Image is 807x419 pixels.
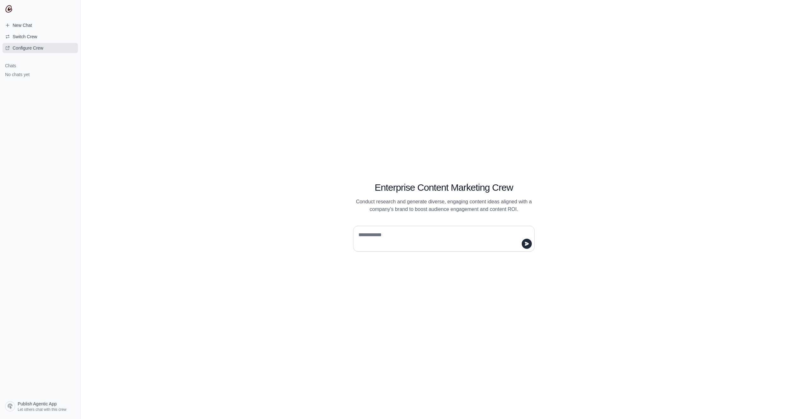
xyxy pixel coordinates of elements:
[13,45,43,51] span: Configure Crew
[353,198,535,213] p: Conduct research and generate diverse, engaging content ideas aligned with a company's brand to b...
[353,182,535,193] h1: Enterprise Content Marketing Crew
[13,22,32,28] span: New Chat
[18,401,57,407] span: Publish Agentic App
[3,43,78,53] a: Configure Crew
[18,407,67,412] span: Let others chat with this crew
[775,389,807,419] iframe: Chat Widget
[5,5,13,13] img: CrewAI Logo
[3,399,78,414] a: Publish Agentic App Let others chat with this crew
[3,32,78,42] button: Switch Crew
[13,33,37,40] span: Switch Crew
[3,20,78,30] a: New Chat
